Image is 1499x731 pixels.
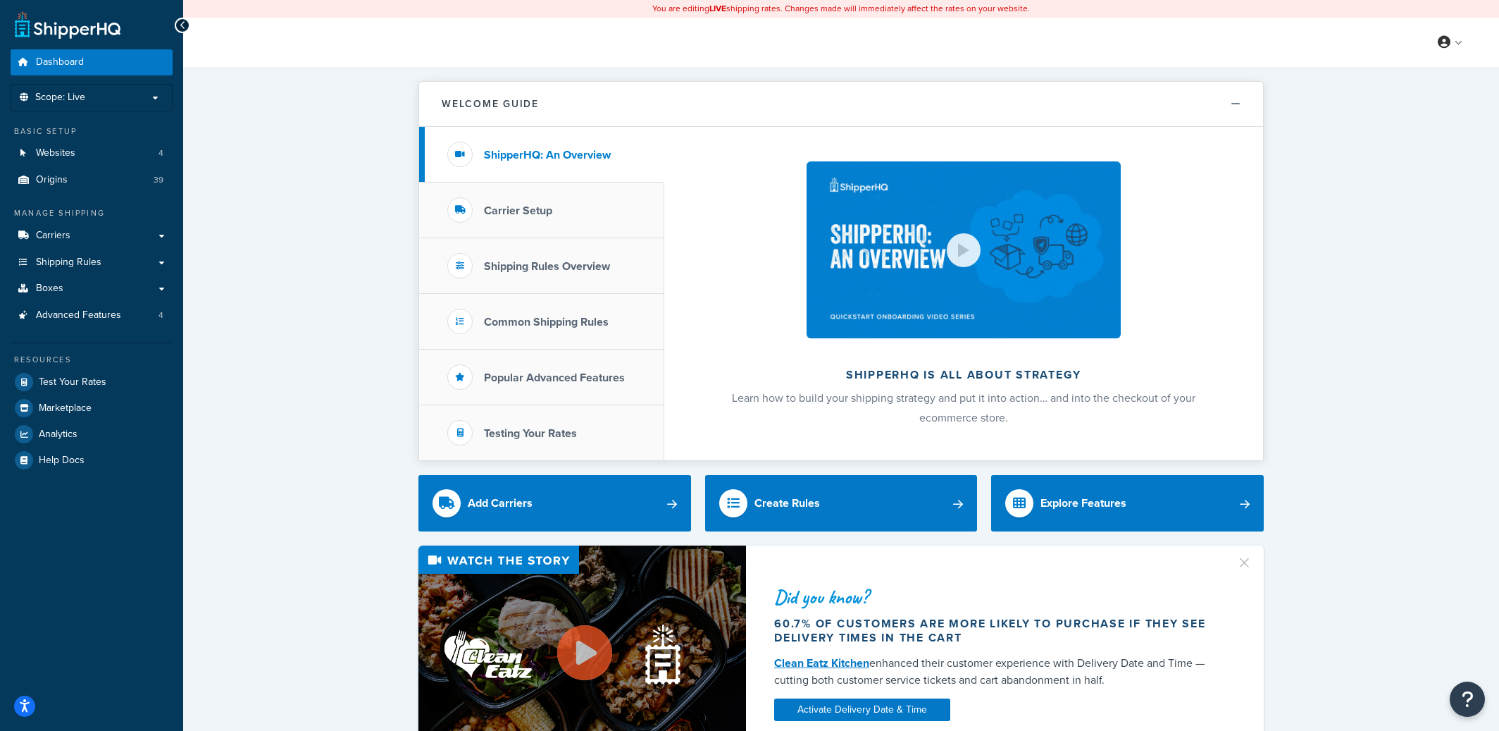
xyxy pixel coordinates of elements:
a: Clean Eatz Kitchen [774,655,869,671]
a: Marketplace [11,395,173,421]
li: Origins [11,167,173,193]
div: Explore Features [1040,493,1126,513]
a: Help Docs [11,448,173,473]
span: Help Docs [39,455,85,467]
h3: Testing Your Rates [484,427,577,440]
span: Scope: Live [35,92,85,104]
div: Resources [11,354,173,366]
h3: Shipping Rules Overview [484,260,610,273]
span: Learn how to build your shipping strategy and put it into action… and into the checkout of your e... [732,390,1195,426]
button: Open Resource Center [1450,682,1485,717]
a: Activate Delivery Date & Time [774,699,950,721]
div: 60.7% of customers are more likely to purchase if they see delivery times in the cart [774,617,1219,645]
span: Advanced Features [36,309,121,321]
div: Create Rules [754,493,820,513]
h3: Popular Advanced Features [484,371,625,384]
span: Websites [36,147,75,159]
a: Add Carriers [418,475,691,532]
span: 4 [158,147,163,159]
span: Carriers [36,230,70,242]
a: Shipping Rules [11,250,173,276]
li: Advanced Features [11,302,173,328]
h2: ShipperHQ is all about strategy [702,369,1226,381]
a: Boxes [11,276,173,302]
span: Boxes [36,283,63,295]
span: Test Your Rates [39,376,106,388]
h3: Carrier Setup [484,204,552,217]
span: Shipping Rules [36,257,101,269]
b: LIVE [709,2,726,15]
a: Analytics [11,422,173,447]
a: Websites4 [11,140,173,166]
div: Did you know? [774,587,1219,607]
img: ShipperHQ is all about strategy [807,161,1121,338]
h3: Common Shipping Rules [484,316,609,328]
h3: ShipperHQ: An Overview [484,149,611,161]
div: Manage Shipping [11,207,173,219]
div: Basic Setup [11,125,173,137]
button: Welcome Guide [419,82,1263,127]
a: Origins39 [11,167,173,193]
a: Test Your Rates [11,369,173,395]
div: enhanced their customer experience with Delivery Date and Time — cutting both customer service ti... [774,655,1219,689]
span: Dashboard [36,56,84,68]
h2: Welcome Guide [442,99,539,109]
span: Origins [36,174,68,186]
span: Marketplace [39,403,92,414]
span: 4 [158,309,163,321]
span: 39 [154,174,163,186]
a: Create Rules [705,475,978,532]
a: Carriers [11,223,173,249]
div: Add Carriers [468,493,533,513]
li: Websites [11,140,173,166]
a: Explore Features [991,475,1264,532]
a: Dashboard [11,49,173,75]
a: Advanced Features4 [11,302,173,328]
span: Analytics [39,429,77,441]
